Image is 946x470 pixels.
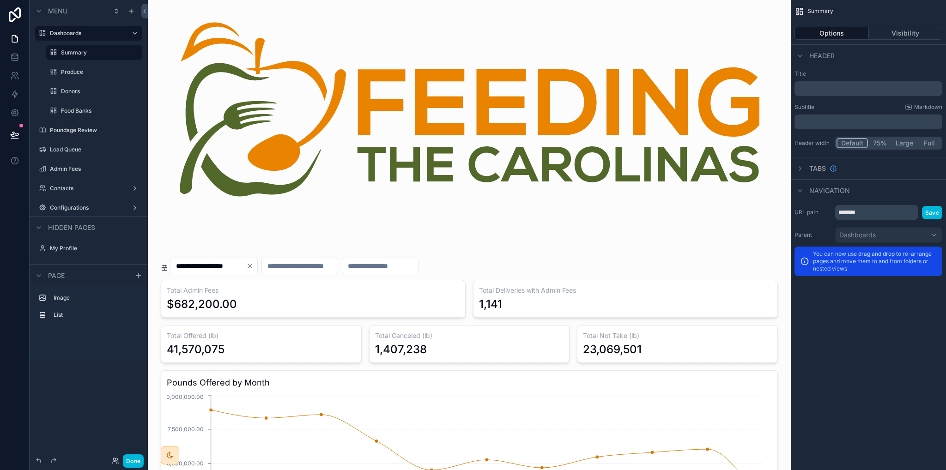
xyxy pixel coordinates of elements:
label: My Profile [50,245,137,252]
span: Hidden pages [48,223,95,232]
label: Configurations [50,204,124,211]
span: Markdown [914,103,942,111]
span: Header [809,51,835,60]
label: Summary [61,49,137,56]
button: Large [891,138,917,148]
span: Menu [48,6,67,16]
div: scrollable content [794,114,942,129]
label: URL path [794,209,831,216]
button: Full [917,138,941,148]
label: Image [54,294,135,301]
button: Default [837,138,868,148]
span: Summary [807,7,833,15]
label: Poundage Review [50,127,137,134]
span: Tabs [809,164,826,173]
label: Donors [61,88,137,95]
span: Dashboards [839,230,876,240]
button: Options [794,27,869,40]
label: Contacts [50,185,124,192]
label: Title [794,70,942,78]
label: Dashboards [50,30,124,37]
button: 75% [868,138,891,148]
label: Admin Fees [50,165,137,173]
a: Markdown [905,103,942,111]
label: Produce [61,68,137,76]
button: Done [123,454,144,468]
button: Save [922,206,942,219]
label: List [54,311,135,319]
p: You can now use drag and drop to re-arrange pages and move them to and from folders or nested views [813,250,937,272]
label: Load Queue [50,146,137,153]
button: Dashboards [835,227,942,243]
label: Header width [794,139,831,147]
label: Food Banks [61,107,137,114]
div: scrollable content [30,286,148,331]
span: Navigation [809,186,850,195]
label: Subtitle [794,103,814,111]
label: Parent [794,231,831,239]
div: scrollable content [794,81,942,96]
button: Visibility [869,27,943,40]
span: Page [48,271,65,280]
